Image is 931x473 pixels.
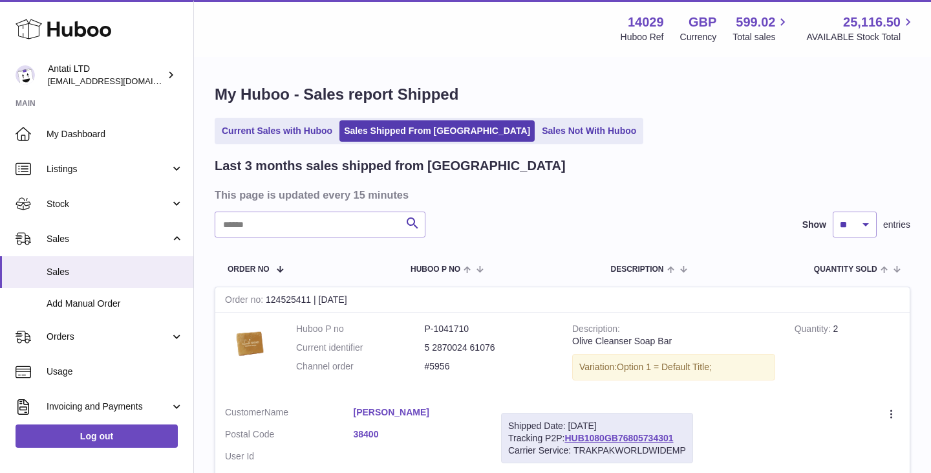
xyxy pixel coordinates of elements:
[47,366,184,378] span: Usage
[689,14,716,31] strong: GBP
[48,76,190,86] span: [EMAIL_ADDRESS][DOMAIN_NAME]
[508,420,686,432] div: Shipped Date: [DATE]
[806,14,915,43] a: 25,116.50 AVAILABLE Stock Total
[296,360,425,373] dt: Channel order
[814,265,877,274] span: Quantity Sold
[680,31,717,43] div: Currency
[617,362,712,372] span: Option 1 = Default Title;
[215,287,910,313] div: 124525411 | [DATE]
[47,128,184,140] span: My Dashboard
[733,31,790,43] span: Total sales
[628,14,664,31] strong: 14029
[564,433,673,443] a: HUB1080GB76805734301
[225,294,266,308] strong: Order no
[215,157,566,175] h2: Last 3 months sales shipped from [GEOGRAPHIC_DATA]
[48,63,164,87] div: Antati LTD
[508,445,686,457] div: Carrier Service: TRAKPAKWORLDWIDEMP
[225,450,354,463] dt: User Id
[217,120,337,142] a: Current Sales with Huboo
[425,342,553,354] dd: 5 2870024 61076
[572,354,775,380] div: Variation:
[883,219,910,231] span: entries
[411,265,460,274] span: Huboo P no
[47,163,170,175] span: Listings
[572,335,775,347] div: Olive Cleanser Soap Bar
[501,413,693,464] div: Tracking P2P:
[733,14,790,43] a: 599.02 Total sales
[425,360,553,373] dd: #5956
[225,406,354,422] dt: Name
[785,313,910,397] td: 2
[572,324,620,337] strong: Description
[354,428,482,441] a: 38400
[425,323,553,335] dd: P-1041710
[296,342,425,354] dt: Current identifier
[795,324,833,337] strong: Quantity
[47,331,170,343] span: Orders
[47,266,184,278] span: Sales
[47,198,170,210] span: Stock
[610,265,663,274] span: Description
[736,14,775,31] span: 599.02
[354,406,482,419] a: [PERSON_NAME]
[215,84,910,105] h1: My Huboo - Sales report Shipped
[228,265,270,274] span: Order No
[339,120,535,142] a: Sales Shipped From [GEOGRAPHIC_DATA]
[225,407,264,417] span: Customer
[47,298,184,310] span: Add Manual Order
[843,14,901,31] span: 25,116.50
[47,401,170,413] span: Invoicing and Payments
[215,188,907,202] h3: This page is updated every 15 minutes
[296,323,425,335] dt: Huboo P no
[16,65,35,85] img: toufic@antatiskin.com
[802,219,826,231] label: Show
[537,120,641,142] a: Sales Not With Huboo
[806,31,915,43] span: AVAILABLE Stock Total
[16,424,178,448] a: Log out
[225,428,354,444] dt: Postal Code
[47,233,170,245] span: Sales
[621,31,664,43] div: Huboo Ref
[225,323,277,366] img: barsoap.png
